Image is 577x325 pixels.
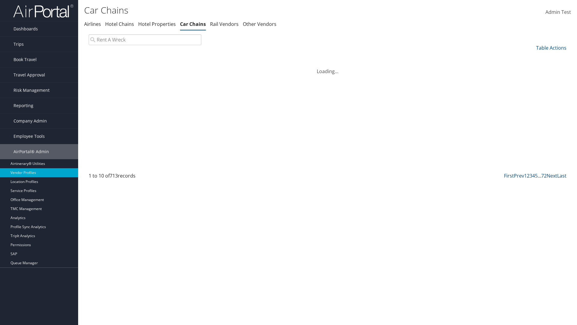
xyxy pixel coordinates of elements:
[557,172,566,179] a: Last
[84,60,571,75] div: Loading...
[14,144,49,159] span: AirPortal® Admin
[110,172,118,179] span: 713
[14,52,37,67] span: Book Travel
[514,172,524,179] a: Prev
[524,172,527,179] a: 1
[89,34,201,45] input: Search
[14,98,33,113] span: Reporting
[105,21,134,27] a: Hotel Chains
[14,37,24,52] span: Trips
[13,4,73,18] img: airportal-logo.png
[504,172,514,179] a: First
[545,9,571,15] span: Admin Test
[536,45,566,51] a: Table Actions
[532,172,535,179] a: 4
[84,21,101,27] a: Airlines
[545,3,571,22] a: Admin Test
[14,83,50,98] span: Risk Management
[138,21,176,27] a: Hotel Properties
[84,4,409,17] h1: Car Chains
[527,172,530,179] a: 2
[538,172,541,179] span: …
[180,21,206,27] a: Car Chains
[541,172,547,179] a: 72
[89,172,201,182] div: 1 to 10 of records
[14,67,45,82] span: Travel Approval
[535,172,538,179] a: 5
[530,172,532,179] a: 3
[14,113,47,128] span: Company Admin
[14,129,45,144] span: Employee Tools
[547,172,557,179] a: Next
[14,21,38,36] span: Dashboards
[243,21,276,27] a: Other Vendors
[210,21,239,27] a: Rail Vendors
